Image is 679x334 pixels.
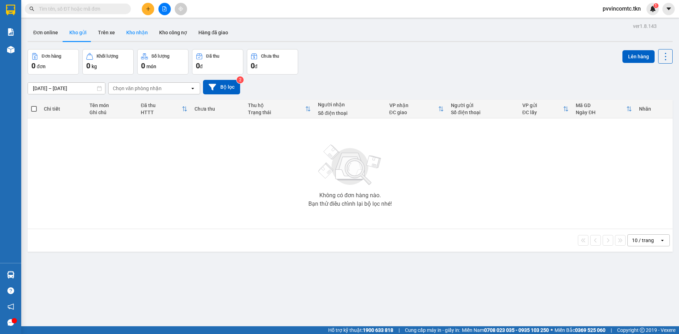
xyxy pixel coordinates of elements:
img: logo-vxr [6,5,15,15]
img: svg+xml;base64,PHN2ZyBjbGFzcz0ibGlzdC1wbHVnX19zdmciIHhtbG5zPSJodHRwOi8vd3d3LnczLm9yZy8yMDAwL3N2Zy... [315,140,385,190]
span: 0 [31,61,35,70]
button: Bộ lọc [203,80,240,94]
div: ĐC giao [389,110,439,115]
span: aim [178,6,183,11]
div: Chưa thu [261,54,279,59]
div: Ngày ĐH [576,110,626,115]
div: ver 1.8.143 [633,22,657,30]
span: search [29,6,34,11]
th: Toggle SortBy [572,100,636,118]
button: Đơn online [28,24,64,41]
div: Đã thu [206,54,219,59]
th: Toggle SortBy [137,100,191,118]
div: Ghi chú [89,110,134,115]
div: Người nhận [318,102,382,107]
div: Chưa thu [195,106,241,112]
th: Toggle SortBy [244,100,314,118]
div: VP gửi [522,102,563,108]
div: Chi tiết [44,106,82,112]
span: plus [146,6,151,11]
button: Lên hàng [622,50,655,63]
div: Nhãn [639,106,669,112]
span: 0 [196,61,200,70]
span: đ [255,64,257,69]
img: warehouse-icon [7,46,14,53]
button: Hàng đã giao [193,24,234,41]
svg: open [190,86,196,91]
button: caret-down [662,3,675,15]
span: Cung cấp máy in - giấy in: [405,326,460,334]
span: 0 [141,61,145,70]
span: | [611,326,612,334]
img: icon-new-feature [650,6,656,12]
svg: open [660,238,665,243]
div: Số điện thoại [318,110,382,116]
div: Trạng thái [248,110,305,115]
span: Hỗ trợ kỹ thuật: [328,326,393,334]
button: Kho công nợ [153,24,193,41]
sup: 1 [654,3,658,8]
th: Toggle SortBy [386,100,448,118]
span: 0 [86,61,90,70]
strong: 1900 633 818 [363,327,393,333]
div: Số điện thoại [451,110,515,115]
div: Đơn hàng [42,54,61,59]
span: món [146,64,156,69]
div: Không có đơn hàng nào. [319,193,381,198]
div: Bạn thử điều chỉnh lại bộ lọc nhé! [308,201,392,207]
span: file-add [162,6,167,11]
div: Số lượng [151,54,169,59]
span: Miền Bắc [555,326,605,334]
div: Khối lượng [97,54,118,59]
span: 1 [655,3,657,8]
div: Người gửi [451,102,515,108]
span: caret-down [666,6,672,12]
button: Kho nhận [121,24,153,41]
span: notification [7,303,14,310]
div: ĐC lấy [522,110,563,115]
img: solution-icon [7,28,14,36]
input: Select a date range. [28,83,105,94]
button: Kho gửi [64,24,92,41]
button: aim [175,3,187,15]
div: Mã GD [576,102,626,108]
div: 10 / trang [632,237,654,244]
span: Miền Nam [462,326,549,334]
button: Khối lượng0kg [82,49,134,75]
strong: 0708 023 035 - 0935 103 250 [484,327,549,333]
span: question-circle [7,287,14,294]
span: đ [200,64,203,69]
div: Chọn văn phòng nhận [113,85,162,92]
strong: 0369 525 060 [575,327,605,333]
span: | [399,326,400,334]
button: Chưa thu0đ [247,49,298,75]
div: Tên món [89,102,134,108]
div: Thu hộ [248,102,305,108]
span: copyright [640,328,645,333]
input: Tìm tên, số ĐT hoặc mã đơn [39,5,122,13]
button: Trên xe [92,24,121,41]
button: Đã thu0đ [192,49,243,75]
button: Số lượng0món [137,49,188,75]
span: ⚪️ [551,329,553,332]
span: kg [92,64,97,69]
div: VP nhận [389,102,439,108]
sup: 2 [237,76,244,83]
div: Đã thu [141,102,182,108]
img: warehouse-icon [7,271,14,279]
th: Toggle SortBy [519,100,572,118]
button: plus [142,3,154,15]
span: pvvincomtc.tkn [597,4,646,13]
span: message [7,319,14,326]
button: Đơn hàng0đơn [28,49,79,75]
div: HTTT [141,110,182,115]
span: đơn [37,64,46,69]
button: file-add [158,3,171,15]
span: 0 [251,61,255,70]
